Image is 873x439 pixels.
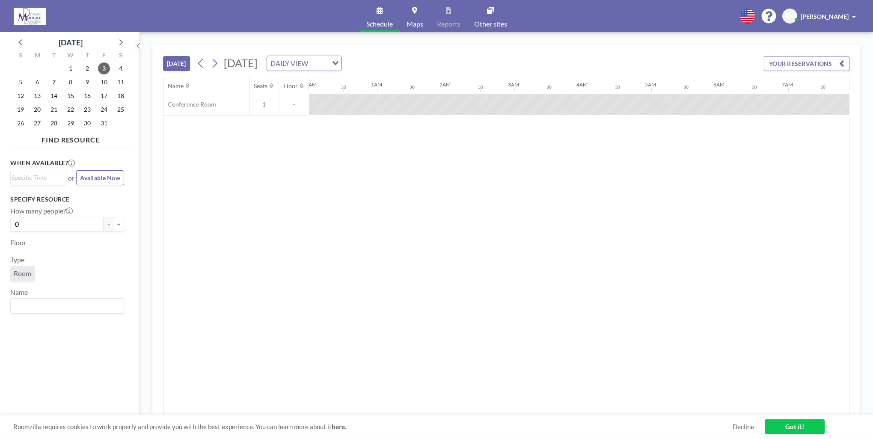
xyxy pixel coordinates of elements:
[224,56,258,69] span: [DATE]
[115,104,127,116] span: Saturday, October 25, 2025
[713,81,725,88] div: 6AM
[733,423,754,431] a: Decline
[371,81,382,88] div: 1AM
[95,50,112,62] div: F
[12,300,119,311] input: Search for option
[65,117,77,129] span: Wednesday, October 29, 2025
[81,117,93,129] span: Thursday, October 30, 2025
[820,84,825,90] div: 30
[48,104,60,116] span: Tuesday, October 21, 2025
[439,81,451,88] div: 2AM
[98,62,110,74] span: Friday, October 3, 2025
[10,255,24,264] label: Type
[14,8,46,25] img: organization-logo
[65,76,77,88] span: Wednesday, October 8, 2025
[98,104,110,116] span: Friday, October 24, 2025
[79,50,95,62] div: T
[98,90,110,102] span: Friday, October 17, 2025
[65,62,77,74] span: Wednesday, October 1, 2025
[163,101,216,108] span: Conference Room
[332,423,346,430] a: here.
[15,90,27,102] span: Sunday, October 12, 2025
[249,101,279,108] span: 1
[14,269,31,277] span: Room
[765,419,825,434] a: Got it!
[68,174,74,182] span: or
[115,90,127,102] span: Saturday, October 18, 2025
[283,82,298,90] div: Floor
[48,76,60,88] span: Tuesday, October 7, 2025
[62,50,79,62] div: W
[474,21,507,27] span: Other sites
[341,84,346,90] div: 30
[269,58,310,69] span: DAILY VIEW
[12,50,29,62] div: S
[11,171,66,184] div: Search for option
[98,117,110,129] span: Friday, October 31, 2025
[104,217,114,231] button: -
[112,50,129,62] div: S
[782,81,793,88] div: 7AM
[645,81,656,88] div: 5AM
[81,62,93,74] span: Thursday, October 2, 2025
[115,62,127,74] span: Saturday, October 4, 2025
[115,76,127,88] span: Saturday, October 11, 2025
[546,84,552,90] div: 30
[98,76,110,88] span: Friday, October 10, 2025
[15,76,27,88] span: Sunday, October 5, 2025
[10,238,26,247] label: Floor
[801,13,849,20] span: [PERSON_NAME]
[65,90,77,102] span: Wednesday, October 15, 2025
[508,81,519,88] div: 3AM
[48,117,60,129] span: Tuesday, October 28, 2025
[478,84,483,90] div: 30
[407,21,423,27] span: Maps
[10,288,28,297] label: Name
[10,132,131,144] h4: FIND RESOURCE
[576,81,588,88] div: 4AM
[29,50,46,62] div: M
[254,82,267,90] div: Seats
[786,12,794,20] span: AG
[81,90,93,102] span: Thursday, October 16, 2025
[279,101,309,108] span: -
[81,76,93,88] span: Thursday, October 9, 2025
[168,82,184,90] div: Name
[15,117,27,129] span: Sunday, October 26, 2025
[12,173,61,182] input: Search for option
[764,56,849,71] button: YOUR RESERVATIONS
[410,84,415,90] div: 30
[311,58,327,69] input: Search for option
[163,56,190,71] button: [DATE]
[267,56,341,71] div: Search for option
[615,84,620,90] div: 30
[59,36,83,48] div: [DATE]
[48,90,60,102] span: Tuesday, October 14, 2025
[81,104,93,116] span: Thursday, October 23, 2025
[11,299,124,313] div: Search for option
[46,50,62,62] div: T
[31,76,43,88] span: Monday, October 6, 2025
[303,81,317,88] div: 12AM
[15,104,27,116] span: Sunday, October 19, 2025
[80,174,120,181] span: Available Now
[366,21,393,27] span: Schedule
[114,217,124,231] button: +
[10,207,73,215] label: How many people?
[13,423,733,431] span: Roomzilla requires cookies to work properly and provide you with the best experience. You can lea...
[65,104,77,116] span: Wednesday, October 22, 2025
[10,196,124,203] h3: Specify resource
[76,170,124,185] button: Available Now
[752,84,757,90] div: 30
[31,117,43,129] span: Monday, October 27, 2025
[31,104,43,116] span: Monday, October 20, 2025
[683,84,689,90] div: 30
[437,21,460,27] span: Reports
[31,90,43,102] span: Monday, October 13, 2025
